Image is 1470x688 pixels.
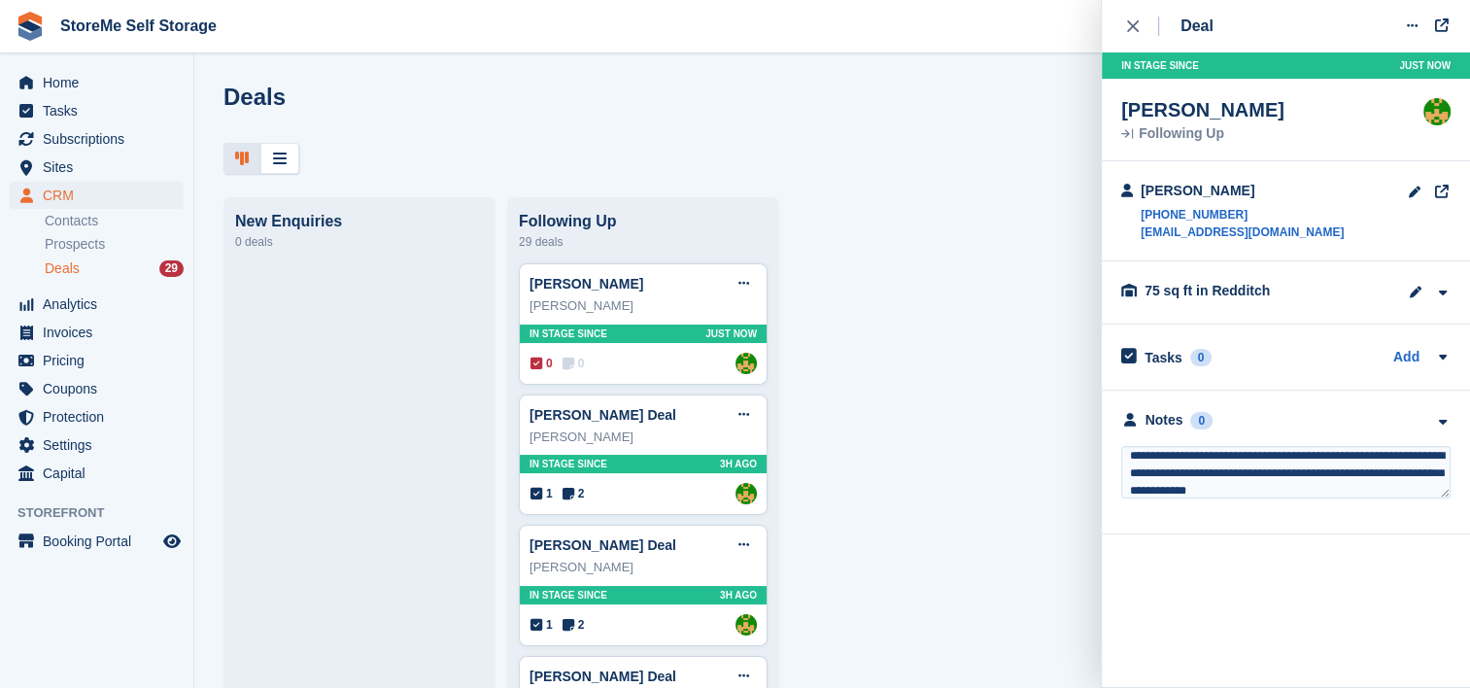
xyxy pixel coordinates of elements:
a: Prospects [45,234,184,255]
span: Home [43,69,159,96]
a: menu [10,375,184,402]
span: In stage since [530,327,607,341]
a: [PERSON_NAME] [530,276,643,292]
a: menu [10,460,184,487]
span: 3H AGO [720,588,757,602]
span: 0 [530,355,553,372]
a: Deals 29 [45,258,184,279]
div: [PERSON_NAME] [530,558,757,577]
a: [PERSON_NAME] Deal [530,407,676,423]
div: [PERSON_NAME] [1141,181,1344,201]
a: StorMe [735,353,757,374]
span: Sites [43,154,159,181]
span: Storefront [17,503,193,523]
a: [PERSON_NAME] Deal [530,669,676,684]
a: menu [10,431,184,459]
img: StorMe [735,614,757,636]
div: 29 [159,260,184,277]
span: 1 [530,616,553,634]
span: Protection [43,403,159,430]
a: menu [10,528,184,555]
a: menu [10,125,184,153]
a: Contacts [45,212,184,230]
div: Following Up [519,213,768,230]
img: StorMe [735,483,757,504]
div: 0 deals [235,230,484,254]
div: New Enquiries [235,213,484,230]
a: menu [10,69,184,96]
div: Notes [1145,410,1183,430]
a: StoreMe Self Storage [52,10,224,42]
span: 3H AGO [720,457,757,471]
a: menu [10,154,184,181]
img: stora-icon-8386f47178a22dfd0bd8f6a31ec36ba5ce8667c1dd55bd0f319d3a0aa187defe.svg [16,12,45,41]
a: menu [10,403,184,430]
span: 1 [530,485,553,502]
div: 29 deals [519,230,768,254]
span: 0 [563,355,585,372]
span: Booking Portal [43,528,159,555]
span: Settings [43,431,159,459]
span: Analytics [43,291,159,318]
span: In stage since [530,588,607,602]
a: menu [10,347,184,374]
span: Capital [43,460,159,487]
span: Pricing [43,347,159,374]
div: 75 sq ft in Redditch [1145,281,1339,301]
div: [PERSON_NAME] [1121,98,1284,121]
a: [PHONE_NUMBER] [1141,206,1344,224]
a: menu [10,319,184,346]
span: In stage since [1121,58,1199,73]
div: 0 [1190,412,1213,430]
a: Add [1393,347,1419,369]
a: menu [10,97,184,124]
span: Coupons [43,375,159,402]
h1: Deals [223,84,286,110]
span: Subscriptions [43,125,159,153]
span: CRM [43,182,159,209]
span: 2 [563,485,585,502]
img: StorMe [1423,98,1451,125]
a: menu [10,291,184,318]
div: Following Up [1121,127,1284,141]
span: Just now [1399,58,1451,73]
a: menu [10,182,184,209]
div: [PERSON_NAME] [530,428,757,447]
span: Invoices [43,319,159,346]
a: Preview store [160,530,184,553]
span: 2 [563,616,585,634]
h2: Tasks [1145,349,1182,366]
span: Tasks [43,97,159,124]
span: Deals [45,259,80,278]
span: Just now [705,327,757,341]
div: 0 [1190,349,1213,366]
a: [PERSON_NAME] Deal [530,537,676,553]
div: Deal [1180,15,1214,38]
a: [EMAIL_ADDRESS][DOMAIN_NAME] [1141,224,1344,241]
span: Prospects [45,235,105,254]
span: In stage since [530,457,607,471]
div: [PERSON_NAME] [530,296,757,316]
